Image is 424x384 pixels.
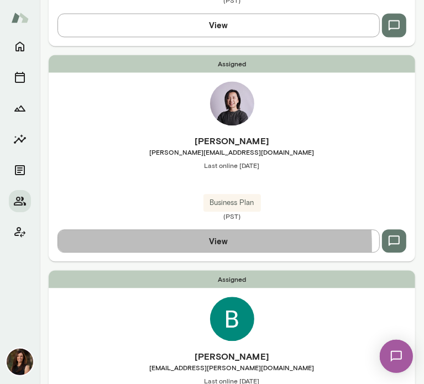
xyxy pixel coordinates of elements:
[9,159,31,181] button: Documents
[49,134,415,148] h6: [PERSON_NAME]
[49,350,415,363] h6: [PERSON_NAME]
[210,297,254,341] img: Brittany Taylor
[9,128,31,150] button: Insights
[49,55,415,72] span: Assigned
[9,97,31,119] button: Growth Plan
[9,190,31,212] button: Members
[7,349,33,375] img: Carrie Atkin
[9,35,31,57] button: Home
[49,148,415,156] span: [PERSON_NAME][EMAIL_ADDRESS][DOMAIN_NAME]
[57,13,380,36] button: View
[49,363,415,372] span: [EMAIL_ADDRESS][PERSON_NAME][DOMAIN_NAME]
[9,221,31,243] button: Client app
[49,270,415,288] span: Assigned
[210,81,254,125] img: Kari Yu
[49,212,415,220] span: (PST)
[57,229,380,253] button: View
[11,7,29,28] img: Mento
[9,66,31,88] button: Sessions
[49,161,415,170] span: Last online [DATE]
[203,197,261,208] span: Business Plan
